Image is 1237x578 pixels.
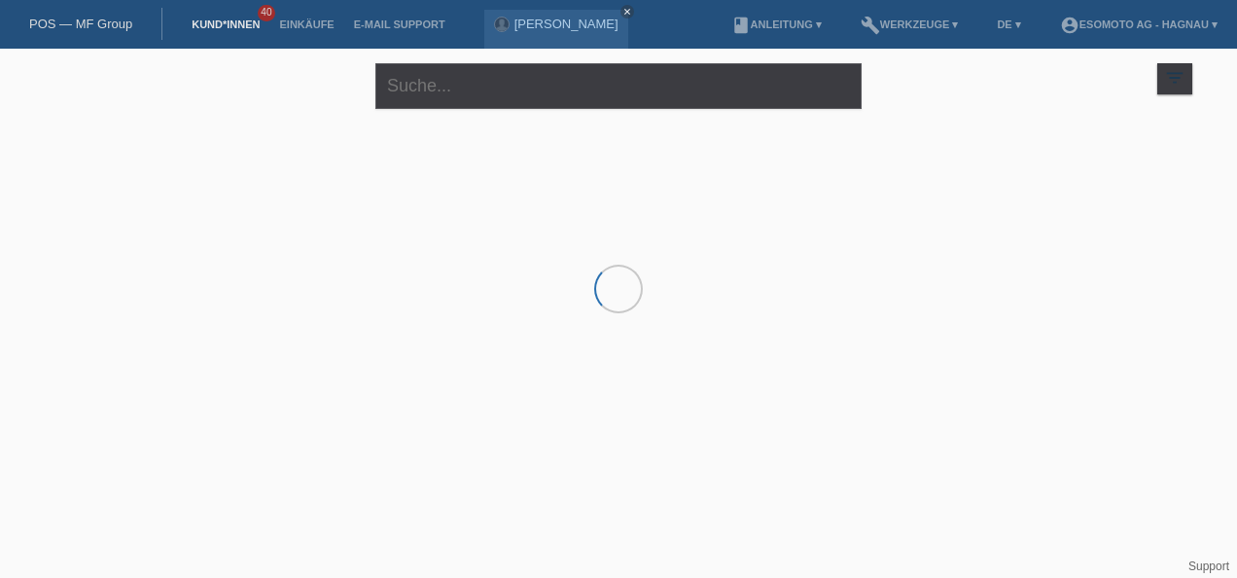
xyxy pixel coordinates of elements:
[29,17,132,31] a: POS — MF Group
[731,16,751,35] i: book
[861,16,880,35] i: build
[344,18,455,30] a: E-Mail Support
[1050,18,1227,30] a: account_circleEsomoto AG - Hagnau ▾
[1188,560,1229,573] a: Support
[851,18,969,30] a: buildWerkzeuge ▾
[182,18,269,30] a: Kund*innen
[987,18,1030,30] a: DE ▾
[1060,16,1079,35] i: account_circle
[722,18,831,30] a: bookAnleitung ▾
[514,17,618,31] a: [PERSON_NAME]
[622,7,632,17] i: close
[375,63,862,109] input: Suche...
[1164,67,1185,89] i: filter_list
[258,5,275,21] span: 40
[620,5,634,18] a: close
[269,18,343,30] a: Einkäufe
